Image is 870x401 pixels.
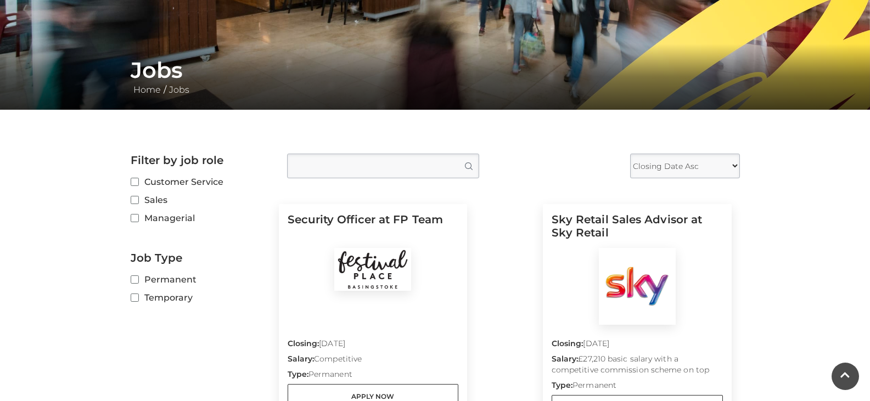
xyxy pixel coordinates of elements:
div: / [122,57,748,97]
p: [DATE] [288,338,459,353]
h2: Filter by job role [131,154,271,167]
p: Permanent [552,380,723,395]
p: £27,210 basic salary with a competitive commission scheme on top [552,353,723,380]
strong: Type: [552,380,572,390]
strong: Closing: [552,338,583,348]
strong: Salary: [288,354,315,364]
label: Sales [131,193,271,207]
a: Home [131,84,164,95]
p: [DATE] [552,338,723,353]
label: Customer Service [131,175,271,189]
p: Permanent [288,369,459,384]
label: Managerial [131,211,271,225]
h1: Jobs [131,57,740,83]
strong: Salary: [552,354,579,364]
img: Festival Place [334,248,411,291]
strong: Type: [288,369,308,379]
p: Competitive [288,353,459,369]
h2: Job Type [131,251,271,264]
h5: Security Officer at FP Team [288,213,459,248]
a: Jobs [166,84,192,95]
label: Permanent [131,273,271,286]
h5: Sky Retail Sales Advisor at Sky Retail [552,213,723,248]
img: Sky Retail [599,248,676,325]
label: Temporary [131,291,271,304]
strong: Closing: [288,338,319,348]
